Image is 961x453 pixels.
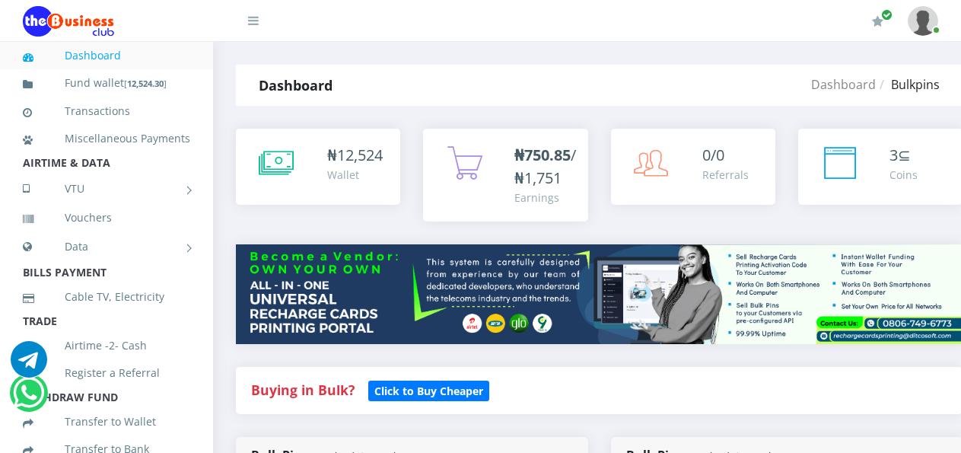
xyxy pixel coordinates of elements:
a: ₦12,524 Wallet [236,129,400,205]
li: Bulkpins [876,75,940,94]
a: Airtime -2- Cash [23,328,190,363]
b: Click to Buy Cheaper [374,384,483,398]
span: /₦1,751 [514,145,576,188]
img: Logo [23,6,114,37]
a: Dashboard [23,38,190,73]
a: Transactions [23,94,190,129]
img: User [908,6,938,36]
div: ₦ [327,144,383,167]
div: Coins [889,167,918,183]
a: Miscellaneous Payments [23,121,190,156]
a: Cable TV, Electricity [23,279,190,314]
a: Chat for support [13,386,44,411]
i: Renew/Upgrade Subscription [872,15,883,27]
a: Register a Referral [23,356,190,391]
b: 12,524.30 [127,78,164,89]
a: Click to Buy Cheaper [368,381,489,399]
a: Fund wallet[12,524.30] [23,65,190,101]
small: [ ] [124,78,167,89]
span: 3 [889,145,898,165]
a: Data [23,228,190,266]
strong: Buying in Bulk? [251,381,355,399]
div: ⊆ [889,144,918,167]
a: ₦750.85/₦1,751 Earnings [423,129,587,222]
a: Dashboard [811,76,876,93]
span: 12,524 [337,145,383,165]
b: ₦750.85 [514,145,571,165]
a: 0/0 Referrals [611,129,775,205]
a: VTU [23,170,190,208]
a: Vouchers [23,200,190,235]
div: Referrals [702,167,749,183]
div: Earnings [514,190,576,206]
span: 0/0 [702,145,724,165]
a: Transfer to Wallet [23,404,190,439]
strong: Dashboard [259,76,333,94]
a: Chat for support [11,353,47,378]
div: Wallet [327,167,383,183]
span: Renew/Upgrade Subscription [881,9,893,21]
